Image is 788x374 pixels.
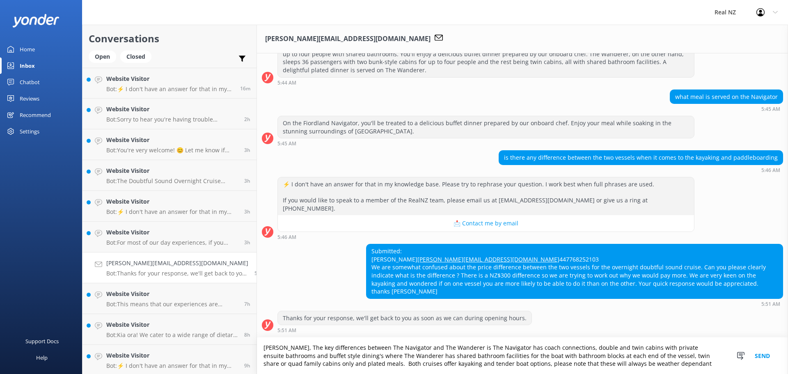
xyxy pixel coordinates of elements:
[106,147,238,154] p: Bot: You're very welcome! 😊 Let me know if there's anything else I can help with!
[265,34,431,44] h3: [PERSON_NAME][EMAIL_ADDRESS][DOMAIN_NAME]
[277,141,296,146] strong: 5:45 AM
[367,244,783,298] div: Submitted: [PERSON_NAME] 447768252103 We are somewhat confused about the price difference between...
[106,135,238,145] h4: Website Visitor
[106,362,238,369] p: Bot: ⚡ I don't have an answer for that in my knowledge base. Please try to rephrase your question...
[106,116,238,123] p: Bot: Sorry to hear you're having trouble accessing the link. Don't worry, our team is here to hel...
[244,362,250,369] span: Sep 04 2025 01:56am (UTC +12:00) Pacific/Auckland
[106,228,238,237] h4: Website Visitor
[106,301,238,308] p: Bot: This means that our experiences are generally suitable for everyone, but infants are not all...
[240,85,250,92] span: Sep 04 2025 11:20am (UTC +12:00) Pacific/Auckland
[82,222,257,252] a: Website VisitorBot:For most of our day experiences, if you cancel more than 24 hours before your ...
[20,41,35,57] div: Home
[106,177,238,185] p: Bot: The Doubtful Sound Overnight Cruise returns to [GEOGRAPHIC_DATA] between 11:30 am and 12:30 ...
[277,327,532,333] div: Sep 04 2025 05:51am (UTC +12:00) Pacific/Auckland
[36,349,48,366] div: Help
[20,123,39,140] div: Settings
[244,239,250,246] span: Sep 04 2025 07:55am (UTC +12:00) Pacific/Auckland
[106,320,238,329] h4: Website Visitor
[277,328,296,333] strong: 5:51 AM
[82,314,257,345] a: Website VisitorBot:Kia ora! We cater to a wide range of dietary requirements, including gluten an...
[106,239,238,246] p: Bot: For most of our day experiences, if you cancel more than 24 hours before your experience sta...
[82,283,257,314] a: Website VisitorBot:This means that our experiences are generally suitable for everyone, but infan...
[106,197,238,206] h4: Website Visitor
[366,301,783,307] div: Sep 04 2025 05:51am (UTC +12:00) Pacific/Auckland
[82,129,257,160] a: Website VisitorBot:You're very welcome! 😊 Let me know if there's anything else I can help with!3h
[257,337,788,374] textarea: [PERSON_NAME], The key differences between The Navigator and The Wanderer is The Navigator has co...
[670,90,783,104] div: what meal is served on the Navigator
[106,85,234,93] p: Bot: ⚡ I don't have an answer for that in my knowledge base. Please try to rephrase your question...
[20,107,51,123] div: Recommend
[277,80,694,85] div: Sep 04 2025 05:44am (UTC +12:00) Pacific/Auckland
[106,208,238,216] p: Bot: ⚡ I don't have an answer for that in my knowledge base. Please try to rephrase your question...
[761,107,780,112] strong: 5:45 AM
[89,50,116,63] div: Open
[277,235,296,240] strong: 5:46 AM
[254,270,261,277] span: Sep 04 2025 05:51am (UTC +12:00) Pacific/Auckland
[244,147,250,154] span: Sep 04 2025 08:21am (UTC +12:00) Pacific/Auckland
[278,116,694,138] div: On the Fiordland Navigator, you'll be treated to a delicious buffet dinner prepared by our onboar...
[499,151,783,165] div: is there any difference between the two vessels when it comes to the kayaking and paddleboarding
[499,167,783,173] div: Sep 04 2025 05:46am (UTC +12:00) Pacific/Auckland
[277,140,694,146] div: Sep 04 2025 05:45am (UTC +12:00) Pacific/Auckland
[82,68,257,99] a: Website VisitorBot:⚡ I don't have an answer for that in my knowledge base. Please try to rephrase...
[12,14,60,28] img: yonder-white-logo.png
[82,160,257,191] a: Website VisitorBot:The Doubtful Sound Overnight Cruise returns to [GEOGRAPHIC_DATA] between 11:30...
[106,289,238,298] h4: Website Visitor
[106,331,238,339] p: Bot: Kia ora! We cater to a wide range of dietary requirements, including gluten and dairy-free o...
[106,105,238,114] h4: Website Visitor
[106,166,238,175] h4: Website Visitor
[106,270,248,277] p: Bot: Thanks for your response, we'll get back to you as soon as we can during opening hours.
[670,106,783,112] div: Sep 04 2025 05:45am (UTC +12:00) Pacific/Auckland
[761,302,780,307] strong: 5:51 AM
[278,311,531,325] div: Thanks for your response, we'll get back to you as soon as we can during opening hours.
[244,331,250,338] span: Sep 04 2025 03:00am (UTC +12:00) Pacific/Auckland
[89,31,250,46] h2: Conversations
[278,39,694,77] div: Kia ora! The Fiordland Navigator can accommodate 72 passengers, offering a mix of private cabins ...
[106,259,248,268] h4: [PERSON_NAME][EMAIL_ADDRESS][DOMAIN_NAME]
[417,255,559,263] a: [PERSON_NAME][EMAIL_ADDRESS][DOMAIN_NAME]
[20,57,35,74] div: Inbox
[244,301,250,307] span: Sep 04 2025 04:02am (UTC +12:00) Pacific/Auckland
[244,208,250,215] span: Sep 04 2025 08:02am (UTC +12:00) Pacific/Auckland
[89,52,120,61] a: Open
[20,74,40,90] div: Chatbot
[747,337,778,374] button: Send
[244,177,250,184] span: Sep 04 2025 08:06am (UTC +12:00) Pacific/Auckland
[25,333,59,349] div: Support Docs
[278,215,694,232] button: 📩 Contact me by email
[120,50,151,63] div: Closed
[278,177,694,215] div: ⚡ I don't have an answer for that in my knowledge base. Please try to rephrase your question. I w...
[20,90,39,107] div: Reviews
[277,234,694,240] div: Sep 04 2025 05:46am (UTC +12:00) Pacific/Auckland
[82,99,257,129] a: Website VisitorBot:Sorry to hear you're having trouble accessing the link. Don't worry, our team ...
[82,191,257,222] a: Website VisitorBot:⚡ I don't have an answer for that in my knowledge base. Please try to rephrase...
[82,252,257,283] a: [PERSON_NAME][EMAIL_ADDRESS][DOMAIN_NAME]Bot:Thanks for your response, we'll get back to you as s...
[106,351,238,360] h4: Website Visitor
[244,116,250,123] span: Sep 04 2025 08:51am (UTC +12:00) Pacific/Auckland
[761,168,780,173] strong: 5:46 AM
[120,52,156,61] a: Closed
[106,74,234,83] h4: Website Visitor
[277,80,296,85] strong: 5:44 AM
